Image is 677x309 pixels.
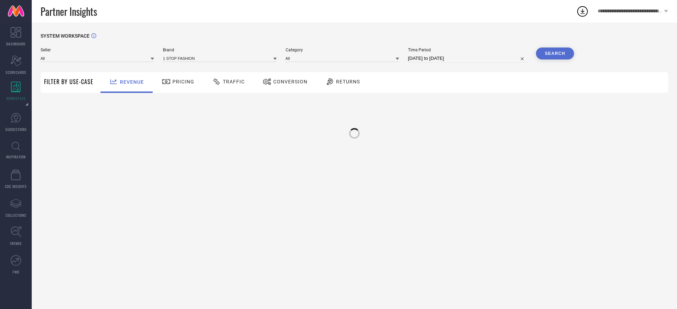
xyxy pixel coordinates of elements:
span: Conversion [273,79,307,84]
span: CDC INSIGHTS [5,184,27,189]
span: Returns [336,79,360,84]
span: DASHBOARD [6,41,25,46]
span: TRENDS [10,241,22,246]
span: COLLECTIONS [6,213,26,218]
div: Open download list [576,5,589,18]
span: SCORECARDS [6,70,26,75]
span: Seller [41,48,154,52]
input: Select time period [408,54,527,63]
span: INSPIRATION [6,154,26,159]
span: WORKSPACE [6,96,26,101]
span: Revenue [120,79,144,85]
span: Time Period [408,48,527,52]
span: Partner Insights [41,4,97,19]
span: SYSTEM WORKSPACE [41,33,90,39]
span: Category [286,48,399,52]
button: Search [536,48,574,59]
span: Brand [163,48,276,52]
span: Pricing [172,79,194,84]
span: SUGGESTIONS [5,127,27,132]
span: Filter By Use-Case [44,77,93,86]
span: FWD [13,269,19,275]
span: Traffic [223,79,245,84]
